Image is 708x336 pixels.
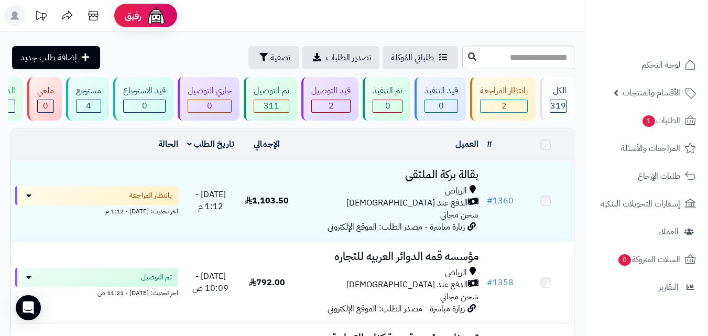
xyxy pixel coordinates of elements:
span: 0 [439,100,444,112]
span: 0 [618,254,631,266]
a: العملاء [592,219,702,244]
a: الحالة [158,138,178,150]
div: 4 [77,100,101,112]
span: الرياض [445,267,467,279]
span: 0 [142,100,147,112]
a: السلات المتروكة0 [592,247,702,272]
a: ملغي 0 [25,77,64,121]
span: [DATE] - 10:09 ص [192,270,228,295]
span: الأقسام والمنتجات [623,85,680,100]
span: الرياض [445,185,467,197]
a: بانتظار المراجعة 2 [468,77,538,121]
span: بانتظار المراجعة [129,190,172,201]
h3: مؤسسه قمه الدوائر العربيه للتجاره [299,251,478,263]
a: لوحة التحكم [592,52,702,78]
span: شحن مجاني [440,209,478,221]
div: جاري التوصيل [188,85,232,97]
span: تصفية [270,51,290,64]
span: التقارير [659,280,679,295]
span: لوحة التحكم [641,58,680,72]
span: الدفع عند [DEMOGRAPHIC_DATA] [346,197,468,209]
span: 319 [550,100,566,112]
span: زيارة مباشرة - مصدر الطلب: الموقع الإلكتروني [328,221,465,233]
img: logo-2.png [637,23,698,45]
div: 0 [38,100,53,112]
div: 0 [124,100,165,112]
div: ملغي [37,85,54,97]
span: الدفع عند [DEMOGRAPHIC_DATA] [346,279,468,291]
span: 2 [502,100,507,112]
span: السلات المتروكة [617,252,680,267]
a: العميل [455,138,478,150]
button: تصفية [248,46,299,69]
span: رفيق [125,9,141,22]
span: 792.00 [249,276,285,289]
div: تم التوصيل [254,85,289,97]
span: العملاء [658,224,679,239]
span: تم التوصيل [141,272,172,283]
div: 0 [425,100,458,112]
div: 0 [373,100,402,112]
div: قيد التنفيذ [424,85,458,97]
a: إشعارات التحويلات البنكية [592,191,702,216]
div: مسترجع [76,85,101,97]
span: [DATE] - 1:12 م [195,188,226,213]
a: طلبات الإرجاع [592,164,702,189]
div: بانتظار المراجعة [480,85,528,97]
span: 4 [86,100,91,112]
span: 0 [43,100,48,112]
span: زيارة مباشرة - مصدر الطلب: الموقع الإلكتروني [328,302,465,315]
a: تصدير الطلبات [302,46,379,69]
a: تم التوصيل 311 [242,77,299,121]
span: المراجعات والأسئلة [621,141,680,156]
span: 1 [642,115,656,127]
div: اخر تحديث: [DATE] - 1:12 م [15,205,178,216]
span: 1,103.50 [245,194,289,207]
a: إضافة طلب جديد [12,46,100,69]
a: المراجعات والأسئلة [592,136,702,161]
div: 0 [188,100,231,112]
span: شحن مجاني [440,290,478,303]
span: # [487,276,493,289]
span: إضافة طلب جديد [20,51,77,64]
span: طلباتي المُوكلة [391,51,434,64]
a: قيد التنفيذ 0 [412,77,468,121]
div: Open Intercom Messenger [16,295,41,320]
span: طلبات الإرجاع [638,169,680,183]
a: # [487,138,492,150]
a: #1360 [487,194,514,207]
a: تحديثات المنصة [28,5,54,29]
a: تاريخ الطلب [187,138,235,150]
div: اخر تحديث: [DATE] - 11:21 ص [15,287,178,298]
a: جاري التوصيل 0 [176,77,242,121]
span: 0 [207,100,212,112]
div: تم التنفيذ [373,85,402,97]
a: #1358 [487,276,514,289]
span: تصدير الطلبات [326,51,371,64]
a: طلباتي المُوكلة [383,46,458,69]
a: الإجمالي [254,138,280,150]
div: 2 [481,100,527,112]
a: تم التنفيذ 0 [361,77,412,121]
a: التقارير [592,275,702,300]
a: قيد الاسترجاع 0 [111,77,176,121]
span: إشعارات التحويلات البنكية [601,197,680,211]
h3: بقالة بركة الملتقى [299,169,478,181]
img: ai-face.png [146,5,167,26]
span: # [487,194,493,207]
div: قيد الاسترجاع [123,85,166,97]
div: 311 [254,100,289,112]
div: قيد التوصيل [311,85,351,97]
span: 0 [385,100,390,112]
span: 311 [264,100,279,112]
a: الطلبات1 [592,108,702,133]
span: 2 [329,100,334,112]
div: 2 [312,100,350,112]
span: الطلبات [641,113,680,128]
a: قيد التوصيل 2 [299,77,361,121]
a: الكل319 [538,77,576,121]
a: مسترجع 4 [64,77,111,121]
div: الكل [550,85,567,97]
